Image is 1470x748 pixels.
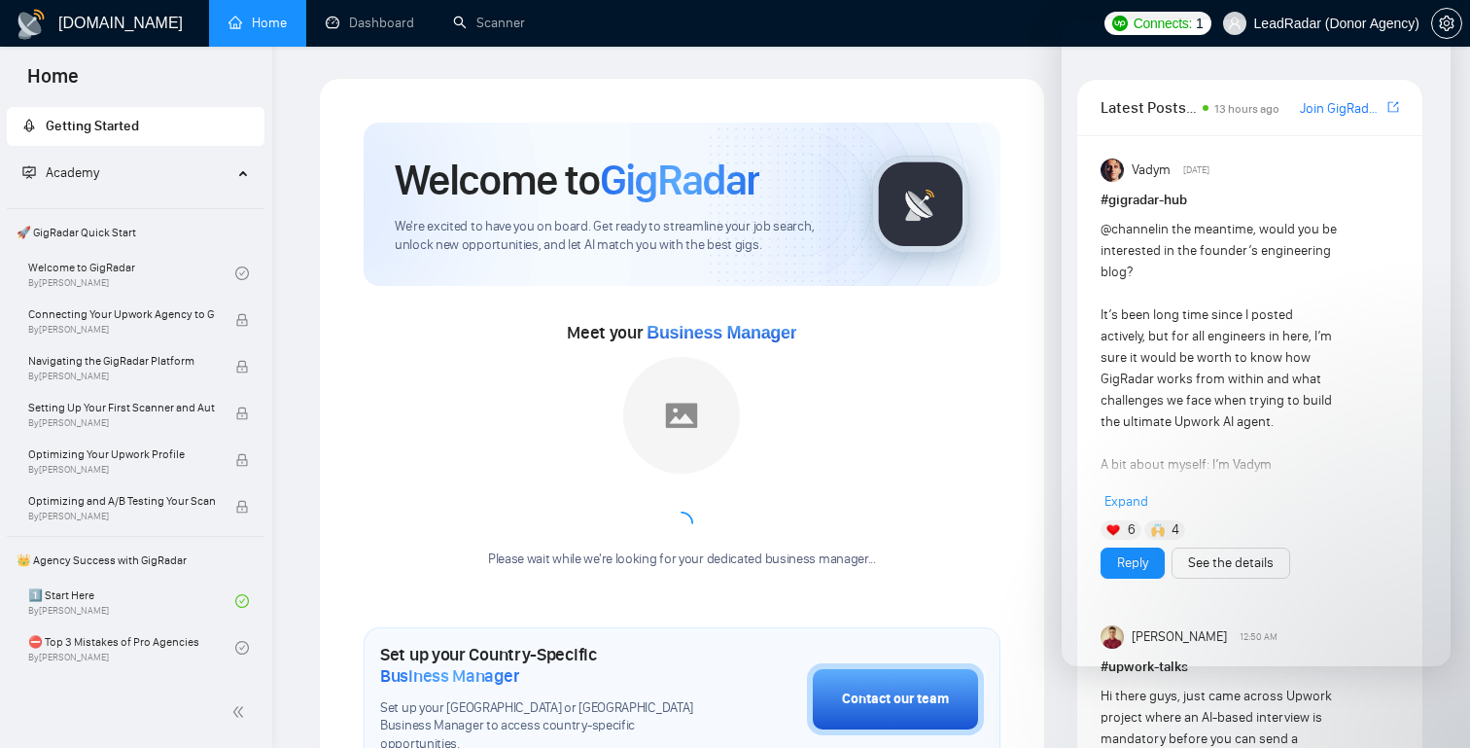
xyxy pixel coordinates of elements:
[395,154,759,206] h1: Welcome to
[453,15,525,31] a: searchScanner
[1196,13,1204,34] span: 1
[235,313,249,327] span: lock
[28,491,215,511] span: Optimizing and A/B Testing Your Scanner for Better Results
[647,323,796,342] span: Business Manager
[28,445,215,464] span: Optimizing Your Upwork Profile
[28,371,215,382] span: By [PERSON_NAME]
[235,267,249,280] span: check-circle
[28,252,235,295] a: Welcome to GigRadarBy[PERSON_NAME]
[28,417,215,429] span: By [PERSON_NAME]
[9,213,262,252] span: 🚀 GigRadar Quick Start
[872,156,969,253] img: gigradar-logo.png
[1432,16,1461,31] span: setting
[380,644,710,687] h1: Set up your Country-Specific
[1431,8,1462,39] button: setting
[28,324,215,336] span: By [PERSON_NAME]
[1101,657,1399,678] h1: # upwork-talks
[22,119,36,132] span: rocket
[28,511,215,522] span: By [PERSON_NAME]
[668,510,695,537] span: loading
[231,702,251,722] span: double-left
[1431,16,1462,31] a: setting
[9,541,262,580] span: 👑 Agency Success with GigRadar
[326,15,414,31] a: dashboardDashboard
[235,453,249,467] span: lock
[807,663,984,735] button: Contact our team
[28,464,215,476] span: By [PERSON_NAME]
[22,165,36,179] span: fund-projection-screen
[28,398,215,417] span: Setting Up Your First Scanner and Auto-Bidder
[28,304,215,324] span: Connecting Your Upwork Agency to GigRadar
[28,626,235,669] a: ⛔ Top 3 Mistakes of Pro AgenciesBy[PERSON_NAME]
[623,357,740,474] img: placeholder.png
[46,118,139,134] span: Getting Started
[16,9,47,40] img: logo
[235,360,249,374] span: lock
[28,580,235,623] a: 1️⃣ Start HereBy[PERSON_NAME]
[600,154,759,206] span: GigRadar
[380,665,519,687] span: Business Manager
[228,15,287,31] a: homeHome
[1062,19,1451,666] iframe: Intercom live chat
[28,351,215,371] span: Navigating the GigRadar Platform
[235,407,249,420] span: lock
[395,218,841,255] span: We're excited to have you on board. Get ready to streamline your job search, unlock new opportuni...
[1112,16,1128,31] img: upwork-logo.png
[1228,17,1242,30] span: user
[22,164,99,181] span: Academy
[842,689,949,710] div: Contact our team
[235,641,249,655] span: check-circle
[1134,13,1192,34] span: Connects:
[46,164,99,181] span: Academy
[7,107,264,146] li: Getting Started
[235,500,249,514] span: lock
[1404,682,1451,729] iframe: Intercom live chat
[235,594,249,608] span: check-circle
[12,62,94,103] span: Home
[567,322,796,343] span: Meet your
[476,551,888,569] div: Please wait while we're looking for your dedicated business manager...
